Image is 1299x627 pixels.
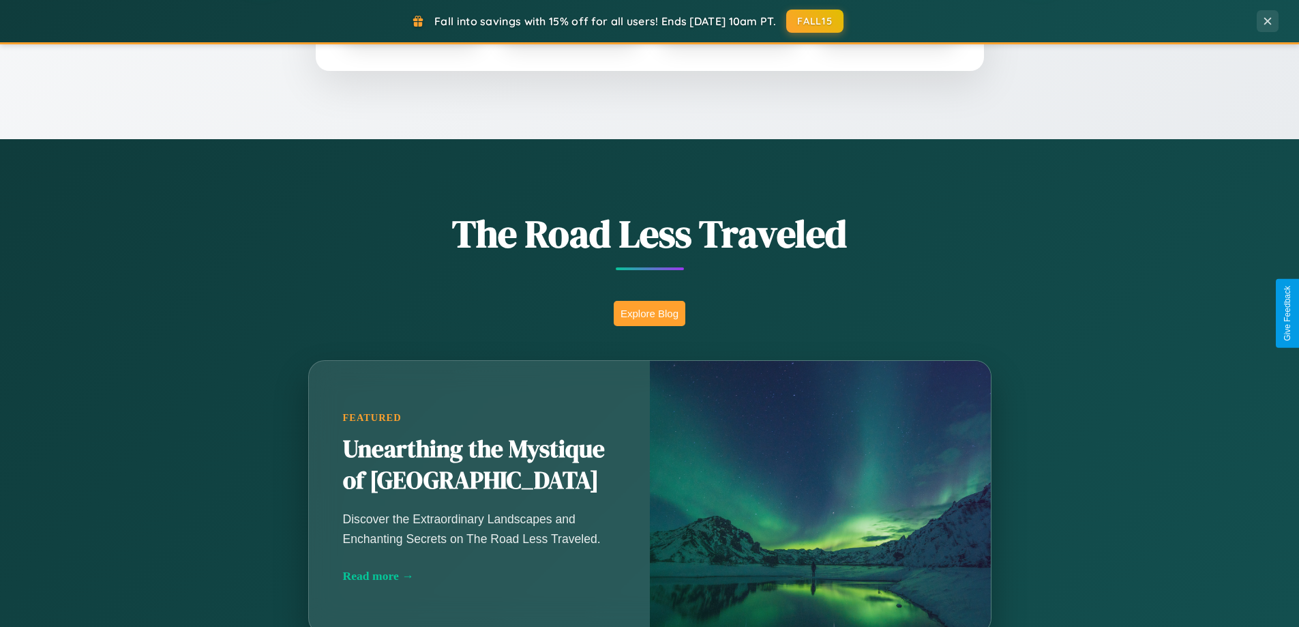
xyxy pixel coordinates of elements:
button: FALL15 [786,10,843,33]
p: Discover the Extraordinary Landscapes and Enchanting Secrets on The Road Less Traveled. [343,510,616,548]
h1: The Road Less Traveled [241,207,1059,260]
span: Fall into savings with 15% off for all users! Ends [DATE] 10am PT. [434,14,776,28]
div: Read more → [343,569,616,583]
h2: Unearthing the Mystique of [GEOGRAPHIC_DATA] [343,434,616,497]
div: Featured [343,412,616,424]
div: Give Feedback [1283,286,1292,341]
button: Explore Blog [614,301,685,326]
